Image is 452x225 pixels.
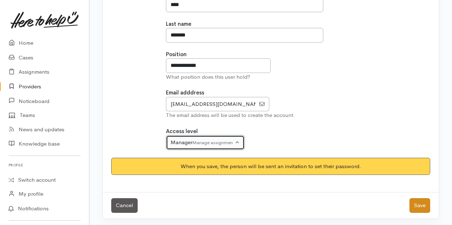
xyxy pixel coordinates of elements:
[166,50,187,59] label: Position
[409,198,430,213] button: Save
[166,111,376,119] div: The email address will be used to create the account.
[9,160,80,170] h6: Profile
[111,198,138,213] a: Cancel
[166,89,204,97] label: Email adddress
[192,140,301,146] small: Manage assignments, users and organisation details
[166,135,245,150] button: Manager Manage assignments, users and organisation details
[166,20,191,28] label: Last name
[111,158,430,175] div: When you save, the person will be sent an invitation to set their password.
[171,138,234,147] div: Manager
[166,73,376,81] div: What position does this user hold?
[166,127,198,136] label: Access level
